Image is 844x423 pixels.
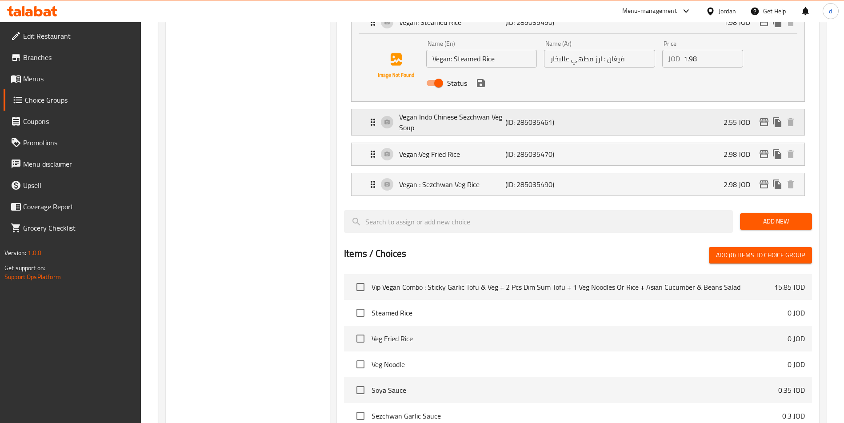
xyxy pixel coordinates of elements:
span: Menus [23,73,134,84]
button: save [474,76,488,90]
a: Coupons [4,111,141,132]
li: Expand [344,139,812,169]
input: Enter name Ar [544,50,655,68]
li: Expand [344,169,812,200]
p: (ID: 285035490) [505,179,576,190]
span: Select choice [351,278,370,296]
span: d [829,6,832,16]
span: Menu disclaimer [23,159,134,169]
a: Branches [4,47,141,68]
p: 15.85 JOD [774,282,805,292]
p: (ID: 285035470) [505,149,576,160]
span: Promotions [23,137,134,148]
div: Expand [352,109,804,135]
span: Soya Sauce [372,385,778,395]
span: Coupons [23,116,134,127]
div: Expand [352,173,804,196]
p: 0 JOD [788,359,805,370]
span: 1.0.0 [28,247,41,259]
button: delete [784,16,797,29]
p: 2.98 JOD [724,179,757,190]
button: edit [757,16,771,29]
p: (ID: 285035461) [505,117,576,128]
p: JOD [668,53,680,64]
span: Select choice [351,329,370,348]
span: Veg Fried Rice [372,333,788,344]
button: delete [784,148,797,161]
span: Select choice [351,355,370,374]
span: Add New [747,216,805,227]
span: Select choice [351,303,370,322]
button: edit [757,178,771,191]
input: Please enter price [684,50,744,68]
div: Expand [352,11,804,33]
h2: Items / Choices [344,247,406,260]
span: Choice Groups [25,95,134,105]
a: Grocery Checklist [4,217,141,239]
button: delete [784,178,797,191]
input: search [344,210,733,233]
button: duplicate [771,16,784,29]
a: Menu disclaimer [4,153,141,175]
p: Vegan Indo Chinese Sezchwan Veg Soup [399,112,505,133]
p: 0 JOD [788,307,805,318]
span: Add (0) items to choice group [716,250,805,261]
li: Expand [344,105,812,139]
li: ExpandVegan: Steamed RiceName (En)Name (Ar)PriceJODStatussave [344,7,812,105]
img: Vegan: Steamed Rice [368,37,424,94]
a: Promotions [4,132,141,153]
button: duplicate [771,178,784,191]
span: Select choice [351,381,370,399]
span: Coverage Report [23,201,134,212]
span: Sezchwan Garlic Sauce [372,411,782,421]
button: delete [784,116,797,129]
span: Get support on: [4,262,45,274]
p: 0 JOD [788,333,805,344]
span: Edit Restaurant [23,31,134,41]
button: Add (0) items to choice group [709,247,812,263]
input: Enter name En [426,50,537,68]
div: Expand [352,143,804,165]
p: 0.3 JOD [782,411,805,421]
p: Vegan: Steamed Rice [399,17,505,28]
a: Support.OpsPlatform [4,271,61,283]
a: Coverage Report [4,196,141,217]
p: Vegan:Veg Fried Rice [399,149,505,160]
a: Menus [4,68,141,89]
button: edit [757,116,771,129]
p: 2.55 JOD [724,117,757,128]
span: Version: [4,247,26,259]
a: Edit Restaurant [4,25,141,47]
div: Jordan [719,6,736,16]
span: Vip Vegan Combo : Sticky Garlic Tofu & Veg + 2 Pcs Dim Sum Tofu + 1 Veg Noodles Or Rice + Asian C... [372,282,774,292]
p: Vegan : Sezchwan Veg Rice [399,179,505,190]
button: edit [757,148,771,161]
span: Steamed Rice [372,307,788,318]
button: Add New [740,213,812,230]
span: Upsell [23,180,134,191]
p: (ID: 285035450) [505,17,576,28]
p: 2.98 JOD [724,149,757,160]
button: duplicate [771,116,784,129]
span: Branches [23,52,134,63]
p: 1.98 JOD [724,17,757,28]
div: Menu-management [622,6,677,16]
a: Choice Groups [4,89,141,111]
span: Status [447,78,467,88]
button: duplicate [771,148,784,161]
span: Veg Noodle [372,359,788,370]
a: Upsell [4,175,141,196]
span: Grocery Checklist [23,223,134,233]
p: 0.35 JOD [778,385,805,395]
